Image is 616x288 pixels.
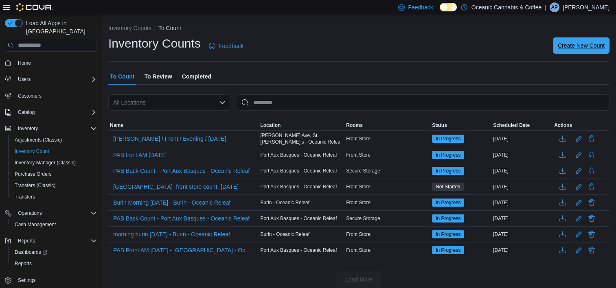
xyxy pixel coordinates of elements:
span: Port Aux Basques - Oceanic Releaf [260,215,337,222]
a: Feedback [206,38,247,54]
span: morning burin [DATE] - Burin - Oceanic Releaf [113,230,230,238]
button: Edit count details [574,181,583,193]
span: Cash Management [15,221,56,228]
span: In Progress [432,199,464,207]
button: Edit count details [574,165,583,177]
button: Reports [8,258,100,269]
span: Burin - Oceanic Releaf [260,231,309,238]
span: Port Aux Basques - Oceanic Releaf [260,183,337,190]
span: Port Aux Basques - Oceanic Releaf [260,247,337,253]
span: PAB front AM [DATE] [113,151,167,159]
a: Purchase Orders [11,169,55,179]
span: Operations [15,208,97,218]
span: Load More [345,275,373,284]
button: Delete [587,150,596,160]
a: Inventory Count [11,146,53,156]
button: Transfers [8,191,100,203]
button: Load More [336,271,382,288]
span: Actions [554,122,572,129]
span: In Progress [432,135,464,143]
span: Dashboards [11,247,97,257]
span: Transfers (Classic) [15,182,55,189]
p: [PERSON_NAME] [563,2,609,12]
button: Edit count details [574,133,583,145]
div: Front Store [344,150,430,160]
button: Adjustments (Classic) [8,134,100,146]
span: Not Started [436,183,460,190]
span: AP [551,2,558,12]
span: Inventory Count [15,148,49,155]
a: Customers [15,91,45,101]
button: Delete [587,229,596,239]
button: Purchase Orders [8,168,100,180]
button: Edit count details [574,244,583,256]
span: Rooms [346,122,363,129]
button: PAB Back Count - Port Aux Basques - Oceanic Releaf [110,212,253,225]
button: Edit count details [574,228,583,240]
span: PAB Front AM [DATE] - [GEOGRAPHIC_DATA] - Oceanic Releaf - Recount - Recount [113,246,254,254]
button: Reports [15,236,38,246]
span: Inventory [18,125,38,132]
button: Delete [587,198,596,207]
span: Inventory Manager (Classic) [15,159,76,166]
span: Reports [15,260,32,267]
input: This is a search bar. After typing your query, hit enter to filter the results lower in the page. [237,94,609,111]
span: Adjustments (Classic) [11,135,97,145]
span: Reports [18,238,35,244]
button: Create New Count [553,37,609,54]
span: Burin - Oceanic Releaf [260,199,309,206]
div: Front Store [344,198,430,207]
span: Reports [15,236,97,246]
button: PAB front AM [DATE] [110,149,170,161]
a: Cash Management [11,220,59,229]
button: Catalog [2,107,100,118]
button: [PERSON_NAME] / Front / Evening / [DATE] [110,133,230,145]
span: Name [110,122,123,129]
span: Load All Apps in [GEOGRAPHIC_DATA] [23,19,97,35]
button: PAB Front AM [DATE] - [GEOGRAPHIC_DATA] - Oceanic Releaf - Recount - Recount [110,244,257,256]
span: In Progress [432,230,464,238]
span: To Count [110,68,134,85]
div: [DATE] [491,166,552,176]
span: Users [15,74,97,84]
span: Transfers [11,192,97,202]
div: Front Store [344,229,430,239]
button: Rooms [344,120,430,130]
div: [DATE] [491,182,552,192]
button: Edit count details [574,212,583,225]
button: Catalog [15,107,38,117]
span: Customers [15,91,97,101]
span: In Progress [436,215,460,222]
span: To Review [144,68,172,85]
span: PAB Back Count - Port Aux Basques - Oceanic Releaf [113,167,250,175]
button: Operations [2,207,100,219]
span: In Progress [432,214,464,223]
div: [DATE] [491,229,552,239]
span: Port Aux Basques - Oceanic Releaf [260,152,337,158]
button: Operations [15,208,45,218]
button: Scheduled Date [491,120,552,130]
a: Home [15,58,34,68]
span: PAB Back Count - Port Aux Basques - Oceanic Releaf [113,214,250,223]
span: Home [18,60,31,66]
div: [DATE] [491,134,552,144]
span: In Progress [432,151,464,159]
span: Dashboards [15,249,47,255]
span: In Progress [436,151,460,159]
span: [PERSON_NAME] Ave, St. [PERSON_NAME]’s - Oceanic Releaf [260,132,343,145]
button: Customers [2,90,100,102]
span: [PERSON_NAME] / Front / Evening / [DATE] [113,135,226,143]
p: | [545,2,546,12]
button: Settings [2,274,100,286]
span: Operations [18,210,42,216]
div: Secure Storage [344,166,430,176]
a: Settings [15,275,39,285]
div: Front Store [344,245,430,255]
a: Inventory Manager (Classic) [11,158,79,168]
button: Cash Management [8,219,100,230]
button: Reports [2,235,100,247]
p: Oceanic Cannabis & Coffee [471,2,542,12]
span: Port Aux Basques - Oceanic Releaf [260,168,337,174]
button: Edit count details [574,196,583,209]
a: Dashboards [8,247,100,258]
